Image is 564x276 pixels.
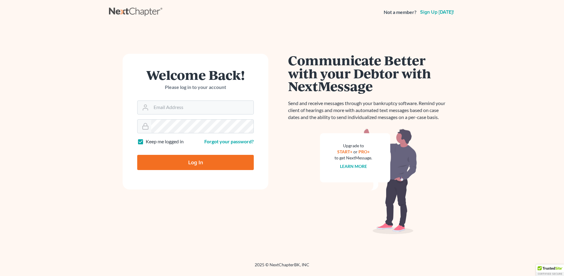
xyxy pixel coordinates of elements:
[137,68,254,81] h1: Welcome Back!
[288,54,449,93] h1: Communicate Better with your Debtor with NextMessage
[335,155,372,161] div: to get NextMessage.
[337,149,352,154] a: START+
[109,262,455,273] div: 2025 © NextChapterBK, INC
[320,128,417,234] img: nextmessage_bg-59042aed3d76b12b5cd301f8e5b87938c9018125f34e5fa2b7a6b67550977c72.svg
[137,155,254,170] input: Log In
[419,10,455,15] a: Sign up [DATE]!
[204,138,254,144] a: Forgot your password?
[288,100,449,121] p: Send and receive messages through your bankruptcy software. Remind your client of hearings and mo...
[353,149,358,154] span: or
[335,143,372,149] div: Upgrade to
[340,164,367,169] a: Learn more
[358,149,370,154] a: PRO+
[536,264,564,276] div: TrustedSite Certified
[137,84,254,91] p: Please log in to your account
[384,9,416,16] strong: Not a member?
[146,138,184,145] label: Keep me logged in
[151,101,253,114] input: Email Address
